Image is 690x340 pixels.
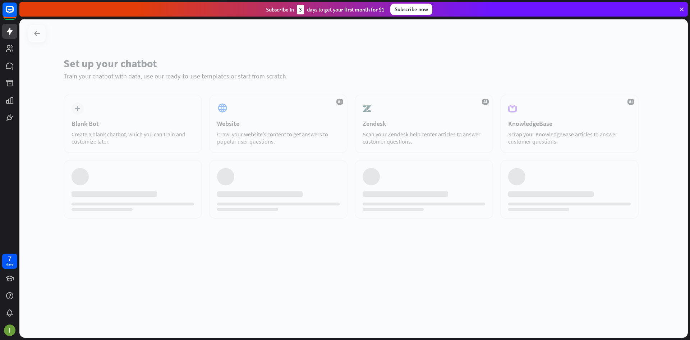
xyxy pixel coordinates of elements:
[8,255,11,262] div: 7
[266,5,385,14] div: Subscribe in days to get your first month for $1
[297,5,304,14] div: 3
[2,254,17,269] a: 7 days
[390,4,432,15] div: Subscribe now
[6,262,13,267] div: days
